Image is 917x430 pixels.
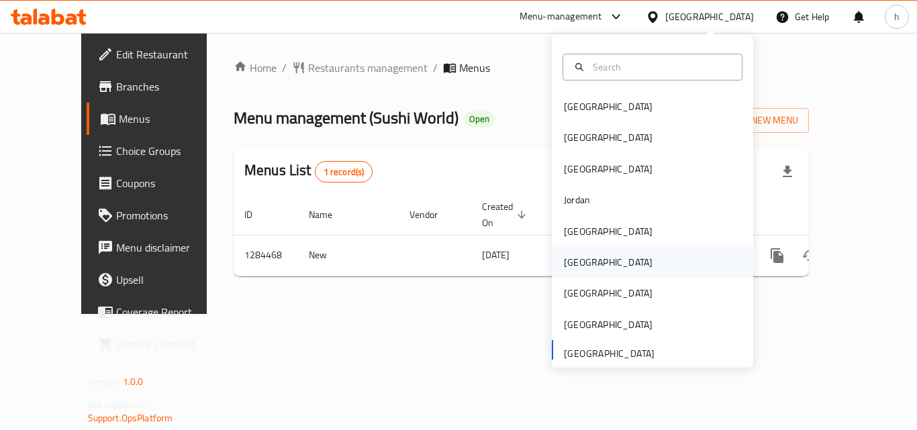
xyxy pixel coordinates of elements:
[705,108,809,133] button: Add New Menu
[716,112,798,129] span: Add New Menu
[564,224,653,239] div: [GEOGRAPHIC_DATA]
[308,60,428,76] span: Restaurants management
[315,161,373,182] div: Total records count
[87,296,234,328] a: Coverage Report
[116,78,224,95] span: Branches
[665,9,754,24] div: [GEOGRAPHIC_DATA]
[482,199,530,231] span: Created On
[116,143,224,159] span: Choice Groups
[761,239,793,272] button: more
[234,103,458,133] span: Menu management ( Sushi World )
[244,207,270,223] span: ID
[282,60,287,76] li: /
[119,111,224,127] span: Menus
[793,239,826,272] button: Change Status
[87,328,234,360] a: Grocery Checklist
[88,373,121,390] span: Version:
[116,175,224,191] span: Coupons
[234,60,277,76] a: Home
[464,111,495,127] div: Open
[87,70,234,103] a: Branches
[88,396,150,413] span: Get support on:
[459,60,490,76] span: Menus
[482,246,510,264] span: [DATE]
[309,207,350,223] span: Name
[316,166,373,178] span: 1 record(s)
[433,60,438,76] li: /
[87,231,234,264] a: Menu disclaimer
[87,135,234,167] a: Choice Groups
[116,272,224,288] span: Upsell
[116,207,224,223] span: Promotions
[564,130,653,145] div: [GEOGRAPHIC_DATA]
[464,113,495,125] span: Open
[87,167,234,199] a: Coupons
[234,60,809,76] nav: breadcrumb
[234,235,298,276] td: 1284468
[116,46,224,62] span: Edit Restaurant
[123,373,144,390] span: 1.0.0
[116,336,224,352] span: Grocery Checklist
[409,207,455,223] span: Vendor
[87,264,234,296] a: Upsell
[564,286,653,301] div: [GEOGRAPHIC_DATA]
[88,409,173,427] a: Support.OpsPlatform
[116,239,224,256] span: Menu disclaimer
[298,235,399,276] td: New
[564,255,653,270] div: [GEOGRAPHIC_DATA]
[244,160,373,182] h2: Menus List
[587,60,734,74] input: Search
[564,193,590,207] div: Jordan
[87,199,234,231] a: Promotions
[771,156,804,188] div: Export file
[894,9,900,24] span: h
[87,103,234,135] a: Menus
[116,304,224,320] span: Coverage Report
[292,60,428,76] a: Restaurants management
[520,9,602,25] div: Menu-management
[87,38,234,70] a: Edit Restaurant
[564,317,653,332] div: [GEOGRAPHIC_DATA]
[564,162,653,176] div: [GEOGRAPHIC_DATA]
[564,99,653,114] div: [GEOGRAPHIC_DATA]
